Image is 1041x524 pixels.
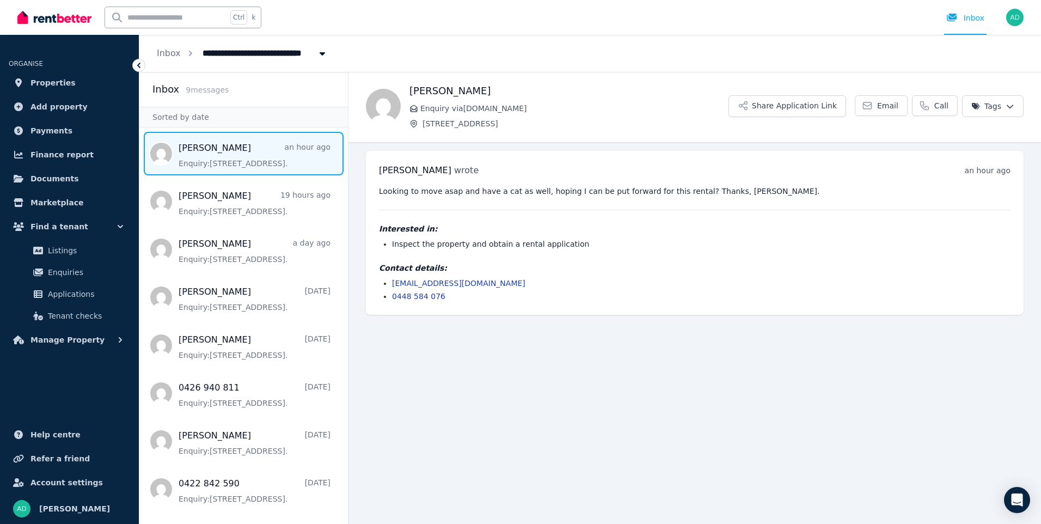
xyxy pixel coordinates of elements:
span: ORGANISE [9,60,43,68]
a: Refer a friend [9,448,130,470]
span: Help centre [30,428,81,441]
a: 0426 940 811[DATE]Enquiry:[STREET_ADDRESS]. [179,381,330,409]
a: Email [855,95,908,116]
a: Tenant checks [13,305,126,327]
span: wrote [454,165,479,175]
a: Properties [9,72,130,94]
a: Applications [13,283,126,305]
h1: [PERSON_NAME] [409,83,728,99]
img: Ajit DANGAL [1006,9,1024,26]
span: [STREET_ADDRESS] [422,118,728,129]
a: [PERSON_NAME][DATE]Enquiry:[STREET_ADDRESS]. [179,285,330,313]
span: Refer a friend [30,452,90,465]
a: Finance report [9,144,130,166]
span: Enquiry via [DOMAIN_NAME] [420,103,728,114]
span: Marketplace [30,196,83,209]
a: Call [912,95,958,116]
span: k [252,13,255,22]
span: Tags [971,101,1001,112]
a: Account settings [9,472,130,493]
span: Call [934,100,948,111]
span: [PERSON_NAME] [39,502,110,515]
span: Listings [48,244,121,257]
a: 0422 842 590[DATE]Enquiry:[STREET_ADDRESS]. [179,477,330,504]
span: Find a tenant [30,220,88,233]
h2: Inbox [152,82,179,97]
button: Share Application Link [728,95,846,117]
a: Inbox [157,48,181,58]
button: Manage Property [9,329,130,351]
button: Find a tenant [9,216,130,237]
span: Finance report [30,148,94,161]
span: Properties [30,76,76,89]
time: an hour ago [965,166,1011,175]
span: Ctrl [230,10,247,25]
span: Applications [48,288,121,301]
span: Documents [30,172,79,185]
a: 0448 584 076 [392,292,445,301]
div: Open Intercom Messenger [1004,487,1030,513]
h4: Contact details: [379,263,1011,273]
span: Tenant checks [48,309,121,322]
div: Inbox [946,13,984,23]
img: RentBetter [17,9,91,26]
a: Documents [9,168,130,190]
li: Inspect the property and obtain a rental application [392,239,1011,249]
a: [PERSON_NAME][DATE]Enquiry:[STREET_ADDRESS]. [179,333,330,361]
span: [PERSON_NAME] [379,165,451,175]
a: [PERSON_NAME]19 hours agoEnquiry:[STREET_ADDRESS]. [179,190,330,217]
a: Marketplace [9,192,130,214]
img: Kelly Nigl [366,89,401,124]
a: Enquiries [13,261,126,283]
a: [PERSON_NAME]an hour agoEnquiry:[STREET_ADDRESS]. [179,142,330,169]
a: Listings [13,240,126,261]
span: Manage Property [30,333,105,346]
h4: Interested in: [379,223,1011,234]
span: Account settings [30,476,103,489]
div: Sorted by date [139,107,348,127]
nav: Breadcrumb [139,35,345,72]
a: [PERSON_NAME]a day agoEnquiry:[STREET_ADDRESS]. [179,237,330,265]
span: Enquiries [48,266,121,279]
a: [EMAIL_ADDRESS][DOMAIN_NAME] [392,279,525,288]
span: Email [877,100,898,111]
a: [PERSON_NAME][DATE]Enquiry:[STREET_ADDRESS]. [179,429,330,456]
pre: Looking to move asap and have a cat as well, hoping I can be put forward for this rental? Thanks,... [379,186,1011,197]
span: Add property [30,100,88,113]
img: Ajit DANGAL [13,500,30,517]
span: 9 message s [186,86,229,94]
a: Help centre [9,424,130,446]
a: Add property [9,96,130,118]
span: Payments [30,124,72,137]
button: Tags [962,95,1024,117]
a: Payments [9,120,130,142]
